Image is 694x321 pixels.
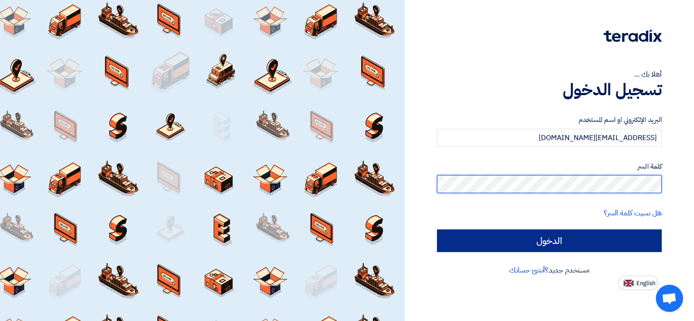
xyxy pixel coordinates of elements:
div: مستخدم جديد؟ [437,265,662,276]
a: أنشئ حسابك [509,265,545,276]
img: Teradix logo [604,29,662,42]
img: en-US.png [624,280,634,287]
input: أدخل بريد العمل الإلكتروني او اسم المستخدم الخاص بك ... [437,129,662,147]
label: البريد الإلكتروني او اسم المستخدم [437,115,662,125]
span: English [636,280,655,287]
h1: تسجيل الدخول [437,80,662,100]
div: أهلا بك ... [437,69,662,80]
label: كلمة السر [437,161,662,172]
a: Open chat [656,285,683,312]
button: English [618,276,658,290]
input: الدخول [437,229,662,252]
a: هل نسيت كلمة السر؟ [604,208,662,219]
